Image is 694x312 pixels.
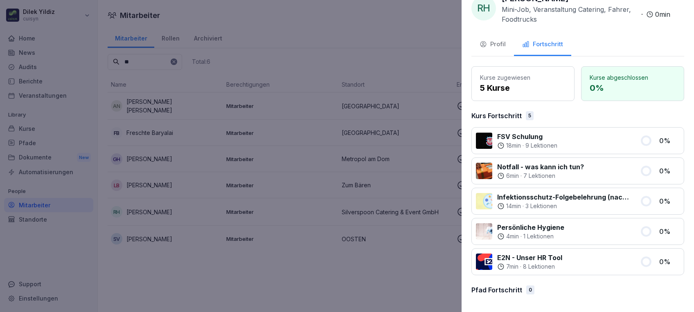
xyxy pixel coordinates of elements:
div: · [497,172,584,180]
p: FSV Schulung [497,132,557,141]
p: 0 % [659,227,680,236]
p: 4 min [506,232,519,240]
p: 3 Lektionen [525,202,557,210]
p: 14 min [506,202,521,210]
p: 0 % [659,196,680,206]
p: Infektionsschutz-Folgebelehrung (nach §43 IfSG) [497,192,630,202]
p: Kurs Fortschritt [471,111,522,121]
p: 0 % [590,82,676,94]
p: 18 min [506,141,521,150]
p: 1 Lektionen [523,232,554,240]
p: 0 % [659,136,680,146]
p: Mini-Job, Veranstaltung Catering, Fahrer, Foodtrucks [502,4,638,24]
p: 0 % [659,166,680,176]
p: Persönliche Hygiene [497,222,564,232]
p: E2N - Unser HR Tool [497,253,562,263]
p: 7 Lektionen [523,172,555,180]
div: Profil [480,40,506,49]
p: Kurse abgeschlossen [590,73,676,82]
button: Profil [471,34,514,56]
p: 9 Lektionen [525,141,557,150]
div: 5 [526,111,534,120]
p: Kurse zugewiesen [480,73,566,82]
p: 0 min [655,9,670,19]
p: 6 min [506,172,519,180]
p: 0 % [659,257,680,267]
p: 7 min [506,263,518,271]
div: · [497,202,630,210]
div: · [497,141,557,150]
div: 0 [526,285,534,294]
div: · [497,232,564,240]
div: · [497,263,562,271]
p: Notfall - was kann ich tun? [497,162,584,172]
div: Fortschritt [522,40,563,49]
div: · [502,4,670,24]
p: 5 Kurse [480,82,566,94]
p: Pfad Fortschritt [471,285,522,295]
p: 8 Lektionen [523,263,555,271]
button: Fortschritt [514,34,571,56]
